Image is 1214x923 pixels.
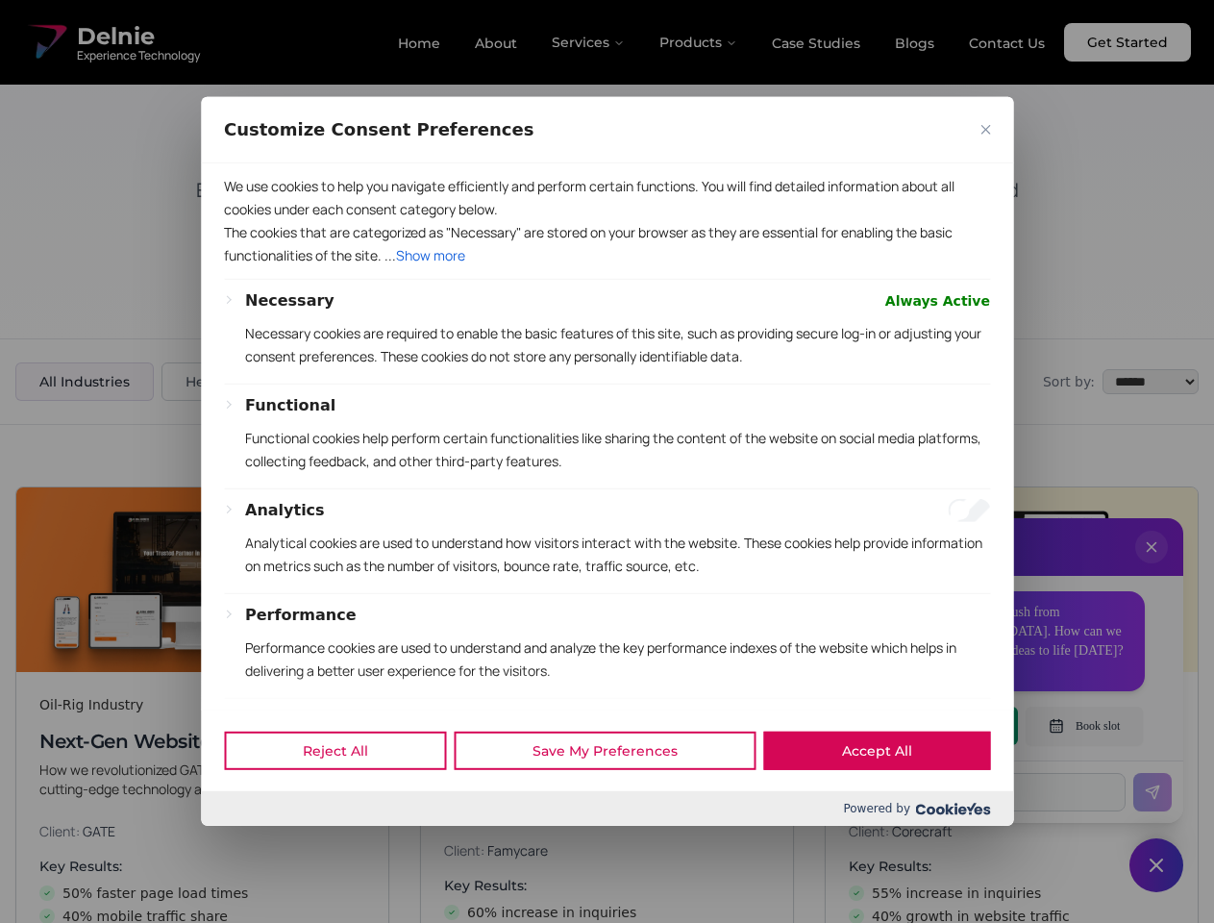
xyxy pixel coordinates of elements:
[454,732,756,770] button: Save My Preferences
[396,244,465,267] button: Show more
[224,175,990,221] p: We use cookies to help you navigate efficiently and perform certain functions. You will find deta...
[224,221,990,267] p: The cookies that are categorized as "Necessary" are stored on your browser as they are essential ...
[980,125,990,135] img: Close
[245,636,990,683] p: Performance cookies are used to understand and analyze the key performance indexes of the website...
[245,532,990,578] p: Analytical cookies are used to understand how visitors interact with the website. These cookies h...
[915,803,990,815] img: Cookieyes logo
[763,732,990,770] button: Accept All
[245,322,990,368] p: Necessary cookies are required to enable the basic features of this site, such as providing secur...
[224,118,533,141] span: Customize Consent Preferences
[224,732,446,770] button: Reject All
[245,604,357,627] button: Performance
[885,289,990,312] span: Always Active
[245,289,334,312] button: Necessary
[201,791,1013,826] div: Powered by
[948,499,990,522] input: Enable Analytics
[245,499,325,522] button: Analytics
[245,394,335,417] button: Functional
[245,427,990,473] p: Functional cookies help perform certain functionalities like sharing the content of the website o...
